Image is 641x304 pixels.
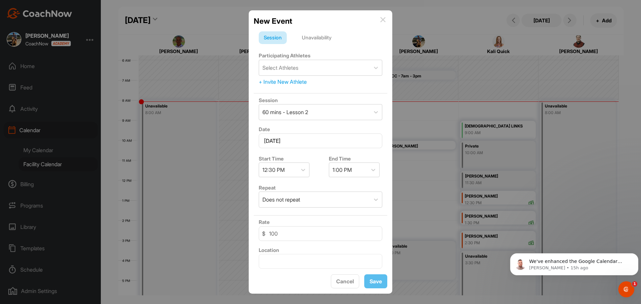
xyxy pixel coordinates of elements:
label: End Time [329,156,351,162]
div: Select Athletes [262,64,298,72]
span: Save [370,278,382,285]
div: Unavailability [297,31,337,44]
div: Does not repeat [262,196,300,204]
iframe: Intercom live chat [618,281,634,297]
label: Date [259,126,270,132]
div: 60 mins - Lesson 2 [262,108,308,116]
label: Location [259,247,279,253]
label: Repeat [259,185,276,191]
img: info [380,17,386,22]
div: + Invite New Athlete [259,78,382,86]
button: Save [364,274,387,289]
input: 0 [259,226,382,241]
span: We've enhanced the Google Calendar integration for a more seamless experience. If you haven't lin... [22,19,121,91]
div: 12:30 PM [262,166,285,174]
div: Session [259,31,287,44]
span: Cancel [336,278,354,285]
p: Message from Alex, sent 15h ago [22,26,123,32]
iframe: Intercom notifications message [507,239,641,286]
label: Session [259,97,278,103]
input: Select Date [259,133,382,148]
h2: New Event [254,15,292,27]
span: $ [262,230,265,238]
div: 1:00 PM [333,166,352,174]
span: 1 [632,281,637,287]
button: Cancel [331,274,359,289]
label: Participating Athletes [259,52,310,59]
label: Start Time [259,156,284,162]
label: Rate [259,219,270,225]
